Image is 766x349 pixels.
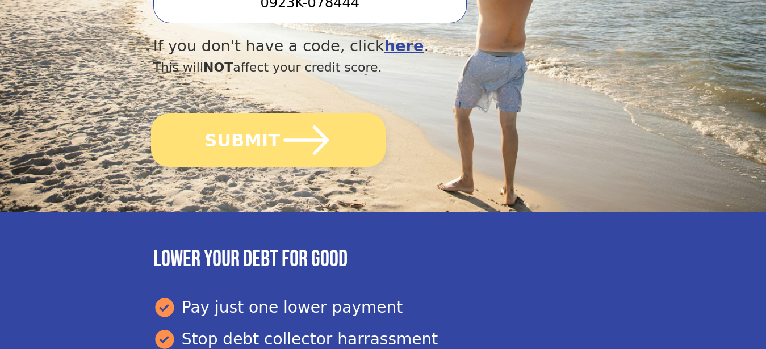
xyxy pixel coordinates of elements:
span: NOT [203,60,233,74]
a: here [384,37,424,54]
div: Pay just one lower payment [153,296,613,319]
button: SUBMIT [151,113,386,167]
div: If you don't have a code, click . [153,35,544,58]
h3: Lower your debt for good [153,246,613,273]
div: This will affect your credit score. [153,58,544,77]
